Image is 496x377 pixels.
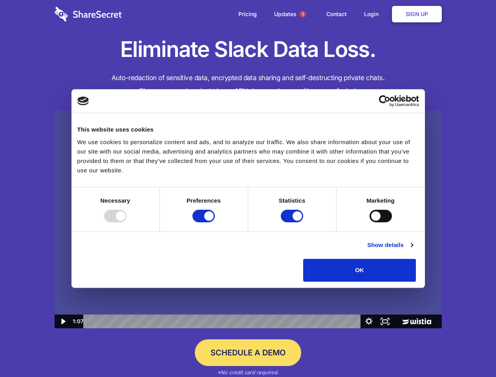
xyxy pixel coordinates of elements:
span: 1 [300,11,306,17]
h4: Auto-redaction of sensitive data, encrypted data sharing and self-destructing private chats. Shar... [55,71,442,97]
a: Show details [367,240,413,250]
a: Contact [318,2,355,26]
div: This website uses cookies [77,125,419,134]
em: *No credit card required. [217,369,279,375]
strong: Preferences [187,197,221,204]
div: We use cookies to personalize content and ads, and to analyze our traffic. We also share informat... [77,137,419,175]
button: Play Video [55,315,71,328]
button: Show settings menu [361,315,377,328]
a: Login [356,2,390,26]
a: Wistia Logo -- Learn More [393,315,441,328]
a: Sign Up [392,6,442,22]
strong: Statistics [279,197,306,204]
img: logo [77,97,89,105]
a: Usercentrics Cookiebot - opens in a new window [350,95,419,107]
strong: Marketing [366,197,395,204]
a: Schedule a Demo [195,339,301,366]
img: logo-wordmark-white-trans-d4663122ce5f474addd5e946df7df03e33cb6a1c49d2221995e7729f52c070b2.svg [55,7,122,22]
button: Fullscreen [377,315,393,328]
img: Sharesecret [55,111,442,329]
button: OK [303,259,416,282]
a: Pricing [231,2,265,26]
div: Playbar [90,315,357,328]
h1: Eliminate Slack Data Loss. [55,35,442,64]
strong: Necessary [101,197,130,204]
